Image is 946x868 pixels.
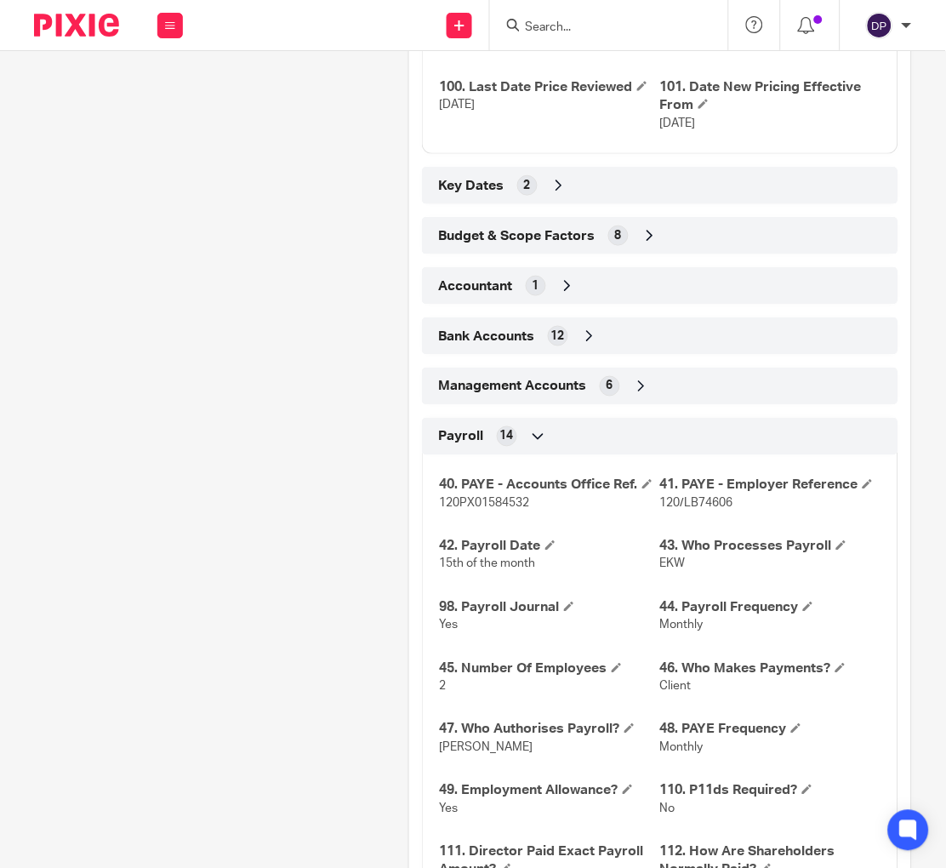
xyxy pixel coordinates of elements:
h4: 47. Who Authorises Payroll? [440,721,660,739]
span: 2 [524,177,531,194]
span: 15th of the month [440,558,536,570]
h4: 46. Who Makes Payments? [660,660,880,678]
h4: 110. P11ds Required? [660,782,880,800]
span: 8 [615,227,622,244]
span: 120/LB74606 [660,498,733,510]
h4: 48. PAYE Frequency [660,721,880,739]
span: 1 [533,277,539,294]
span: Yes [440,620,459,631]
span: Management Accounts [439,378,587,396]
span: [PERSON_NAME] [440,742,533,754]
h4: 98. Payroll Journal [440,599,660,617]
span: 14 [500,428,514,445]
span: Key Dates [439,177,504,195]
h4: 101. Date New Pricing Effective From [660,78,880,115]
span: 6 [607,378,613,395]
span: Client [660,681,692,693]
span: EKW [660,558,686,570]
span: 120PX01584532 [440,498,530,510]
h4: 45. Number Of Employees [440,660,660,678]
span: [DATE] [440,99,476,111]
span: 2 [440,681,447,693]
span: Monthly [660,742,704,754]
h4: 41. PAYE - Employer Reference [660,477,880,494]
h4: 43. Who Processes Payroll [660,538,880,556]
span: 12 [551,328,565,345]
span: Bank Accounts [439,328,535,345]
input: Search [524,20,677,36]
span: Monthly [660,620,704,631]
img: svg%3E [866,12,893,39]
span: Accountant [439,277,513,295]
img: Pixie [34,14,119,37]
span: Payroll [439,428,484,446]
span: No [660,803,675,815]
span: Yes [440,803,459,815]
h4: 49. Employment Allowance? [440,782,660,800]
h4: 40. PAYE - Accounts Office Ref. [440,477,660,494]
span: [DATE] [660,117,696,129]
h4: 100. Last Date Price Reviewed [440,78,660,96]
h4: 42. Payroll Date [440,538,660,556]
span: Budget & Scope Factors [439,227,596,245]
h4: 44. Payroll Frequency [660,599,880,617]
